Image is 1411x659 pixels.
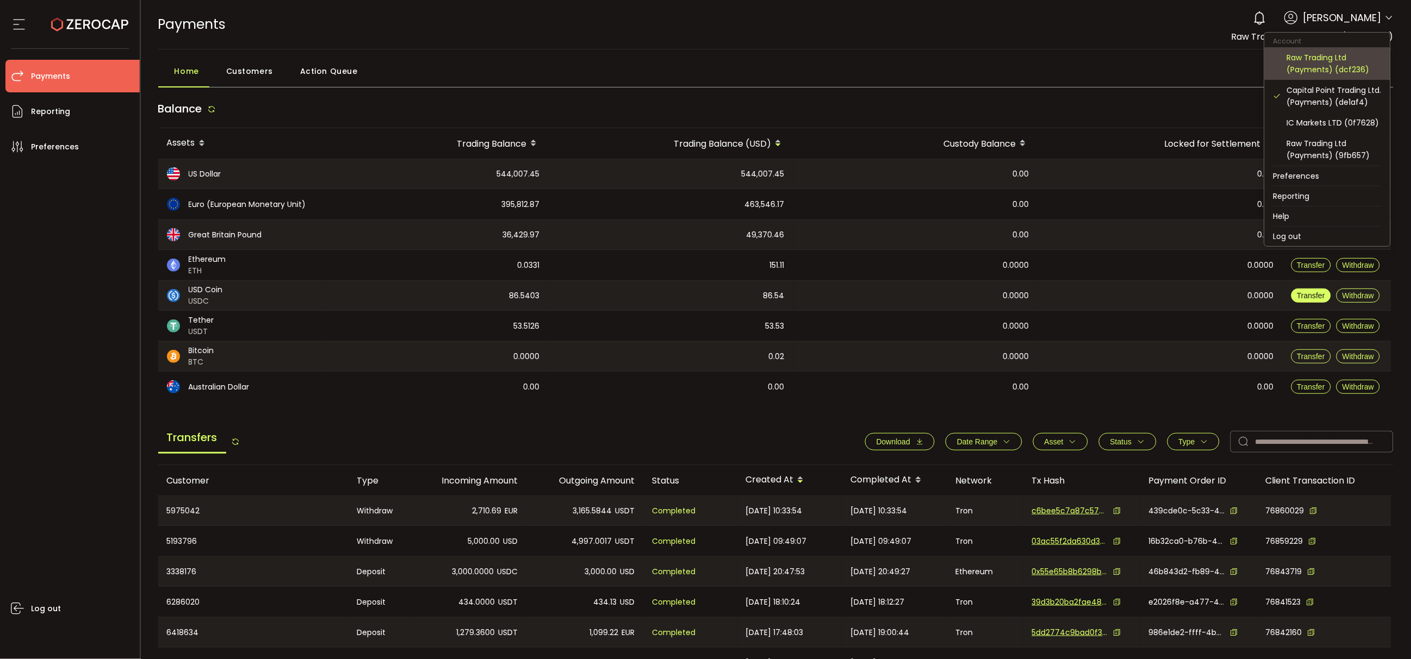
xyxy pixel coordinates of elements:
span: USD [504,535,518,548]
div: Withdraw [349,526,410,556]
li: Preferences [1265,166,1390,186]
button: Status [1099,433,1157,450]
span: USDT [616,505,635,517]
div: Tron [947,526,1023,556]
div: Tron [947,496,1023,525]
span: Great Britain Pound [189,229,262,241]
img: usd_portfolio.svg [167,167,180,180]
span: 0.00 [1013,198,1029,211]
span: Transfer [1297,261,1326,269]
button: Transfer [1291,258,1332,272]
span: EUR [622,626,635,639]
span: Bitcoin [189,345,214,356]
div: Customer [158,474,349,487]
span: 16b32ca0-b76b-43bc-92e3-25acc32907e7 [1149,536,1225,547]
span: Transfers [158,423,226,454]
span: [DATE] 09:49:07 [746,535,807,548]
span: 53.53 [766,320,785,332]
span: Completed [652,505,696,517]
span: Euro (European Monetary Unit) [189,199,306,210]
span: Australian Dollar [189,381,250,393]
div: Locked for Settlement [1038,134,1283,153]
span: 76842160 [1266,627,1302,638]
div: Tron [947,587,1023,617]
span: Log out [31,601,61,617]
span: 0.00 [1258,198,1274,211]
span: [DATE] 18:12:27 [851,596,905,608]
span: 0.02 [769,350,785,363]
span: 0.0000 [1003,350,1029,363]
div: Ethereum [947,557,1023,586]
span: Transfer [1297,382,1326,391]
div: Type [349,474,410,487]
div: Tx Hash [1023,474,1140,487]
span: 0.00 [1013,168,1029,180]
button: Download [865,433,935,450]
span: Withdraw [1342,382,1374,391]
div: Created At [737,471,842,489]
div: Trading Balance [327,134,549,153]
span: Reporting [31,104,70,120]
button: Asset [1033,433,1088,450]
span: USD [620,566,635,578]
div: Status [644,474,737,487]
img: usdt_portfolio.svg [167,319,180,332]
span: 439cde0c-5c33-4e4d-87ce-13e7eccc0f10 [1149,505,1225,517]
button: Withdraw [1337,380,1380,394]
span: 76841523 [1266,597,1301,608]
span: BTC [189,356,214,368]
div: Outgoing Amount [527,474,644,487]
img: usdc_portfolio.svg [167,289,180,302]
span: 0.0000 [1248,290,1274,302]
div: Raw Trading Ltd (Payments) (9fb657) [1287,137,1382,161]
span: 5,000.00 [468,535,500,548]
span: 0.00 [524,381,540,393]
span: 544,007.45 [742,168,785,180]
div: Deposit [349,587,410,617]
span: Completed [652,626,696,639]
span: Payments [31,68,70,84]
span: 46b843d2-fb89-49d0-bdc4-853c0b98b3b4 [1149,566,1225,578]
button: Type [1167,433,1220,450]
img: aud_portfolio.svg [167,380,180,393]
span: Transfer [1297,322,1326,330]
span: USDT [189,326,214,337]
span: 3,000.0000 [452,566,494,578]
button: Withdraw [1337,288,1380,303]
span: 1,279.3600 [457,626,495,639]
div: Trading Balance (USD) [549,134,793,153]
div: Payment Order ID [1140,474,1257,487]
span: USDT [499,596,518,608]
span: 0.0000 [514,350,540,363]
li: Help [1265,206,1390,226]
span: USD [620,596,635,608]
iframe: Chat Widget [1357,607,1411,659]
span: Withdraw [1342,322,1374,330]
span: c6bee5c7a87c577e72816dcf236c70ff9298d05c3d14fbd0c8d81a762009fc5e [1032,505,1108,517]
div: IC Markets LTD (0f7628) [1287,117,1382,129]
span: 0x55e65b8b6298b1a7949d3573f17a20f2f9d2f73d5f4a831adb797629aa560607 [1032,566,1108,578]
button: Transfer [1291,319,1332,333]
span: Tether [189,315,214,326]
span: Withdraw [1342,261,1374,269]
span: Withdraw [1342,291,1374,300]
div: Incoming Amount [410,474,527,487]
span: 49,370.46 [747,229,785,241]
div: Completed At [842,471,947,489]
span: USDT [499,626,518,639]
span: [DATE] 20:47:53 [746,566,805,578]
span: [PERSON_NAME] [1303,10,1382,25]
span: 36,429.97 [503,229,540,241]
span: 3,165.5844 [573,505,612,517]
span: 0.00 [1013,229,1029,241]
div: Client Transaction ID [1257,474,1391,487]
span: Raw Trading Mauritius Ltd (Payments) [1232,30,1394,43]
span: 0.0000 [1003,259,1029,272]
span: 0.00 [1258,229,1274,241]
span: Action Queue [300,60,358,82]
div: 6286020 [158,587,349,617]
span: 4,997.0017 [572,535,612,548]
div: Assets [158,134,327,153]
span: Withdraw [1342,352,1374,361]
span: e2026f8e-a477-4f48-bc5e-3b85c34b9c24 [1149,597,1225,608]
